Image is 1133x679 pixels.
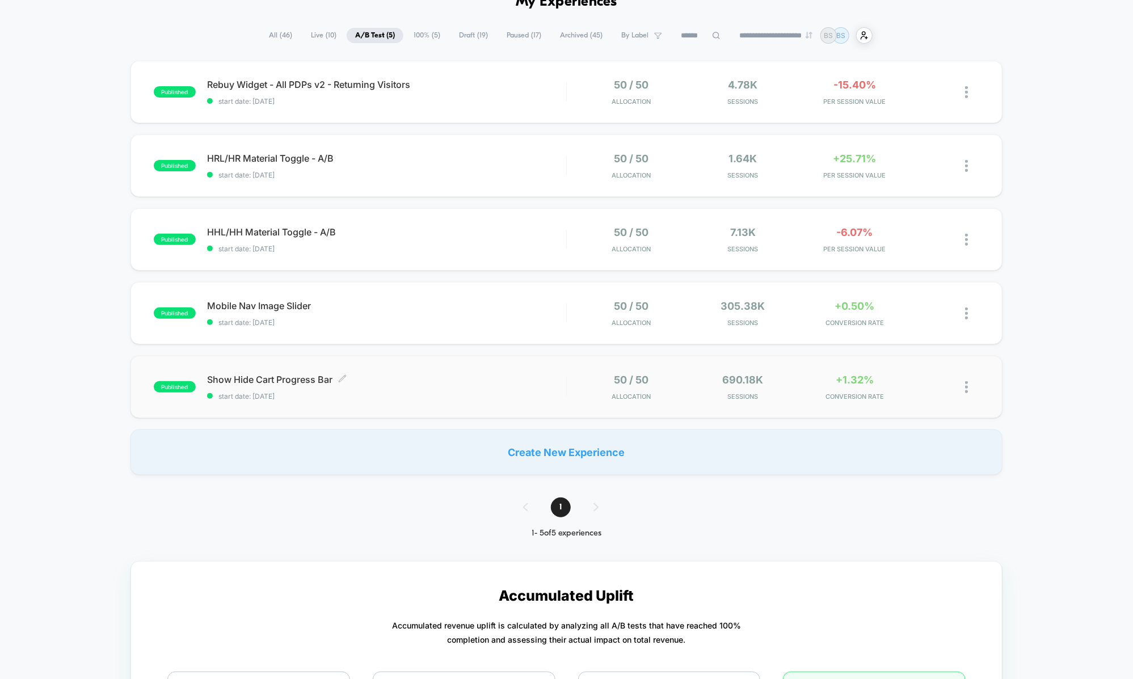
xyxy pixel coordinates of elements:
span: 1 [551,497,571,517]
span: Sessions [690,245,796,253]
span: Allocation [612,319,651,327]
span: -15.40% [833,79,876,91]
span: published [154,381,196,393]
span: Sessions [690,171,796,179]
span: Mobile Nav Image Slider [207,300,566,311]
span: A/B Test ( 5 ) [347,28,403,43]
span: 7.13k [730,226,756,238]
span: Allocation [612,393,651,400]
span: Draft ( 19 ) [450,28,496,43]
span: 50 / 50 [614,226,648,238]
span: PER SESSION VALUE [802,245,908,253]
span: start date: [DATE] [207,171,566,179]
span: published [154,234,196,245]
img: close [965,307,968,319]
img: end [806,32,812,39]
span: Sessions [690,319,796,327]
span: +1.32% [836,374,874,386]
p: BS [837,31,846,40]
span: 50 / 50 [614,300,648,312]
span: 50 / 50 [614,79,648,91]
span: 50 / 50 [614,153,648,165]
img: close [965,234,968,246]
span: 4.78k [728,79,758,91]
span: Paused ( 17 ) [498,28,550,43]
span: published [154,160,196,171]
span: +0.50% [835,300,875,312]
span: HRL/HR Material Toggle - A/B [207,153,566,164]
div: Create New Experience [130,429,1003,475]
span: Archived ( 45 ) [551,28,611,43]
p: BS [824,31,833,40]
span: 100% ( 5 ) [405,28,449,43]
span: start date: [DATE] [207,392,566,400]
span: 305.38k [721,300,765,312]
span: +25.71% [833,153,877,165]
p: Accumulated Uplift [499,587,634,604]
img: close [965,86,968,98]
span: 50 / 50 [614,374,648,386]
span: published [154,86,196,98]
div: 1 - 5 of 5 experiences [512,529,621,538]
span: published [154,307,196,319]
img: close [965,381,968,393]
span: -6.07% [837,226,873,238]
span: Live ( 10 ) [302,28,345,43]
span: CONVERSION RATE [802,319,908,327]
span: PER SESSION VALUE [802,171,908,179]
span: 1.64k [729,153,757,165]
p: Accumulated revenue uplift is calculated by analyzing all A/B tests that have reached 100% comple... [392,618,741,647]
span: HHL/HH Material Toggle - A/B [207,226,566,238]
span: start date: [DATE] [207,97,566,106]
span: start date: [DATE] [207,244,566,253]
span: Sessions [690,393,796,400]
span: Rebuy Widget - All PDPs v2 - Returning Visitors [207,79,566,90]
span: Sessions [690,98,796,106]
span: Allocation [612,98,651,106]
span: PER SESSION VALUE [802,98,908,106]
img: close [965,160,968,172]
span: Allocation [612,171,651,179]
span: Show Hide Cart Progress Bar [207,374,566,385]
span: 690.18k [723,374,764,386]
span: By Label [621,31,648,40]
span: CONVERSION RATE [802,393,908,400]
span: Allocation [612,245,651,253]
span: All ( 46 ) [260,28,301,43]
span: start date: [DATE] [207,318,566,327]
